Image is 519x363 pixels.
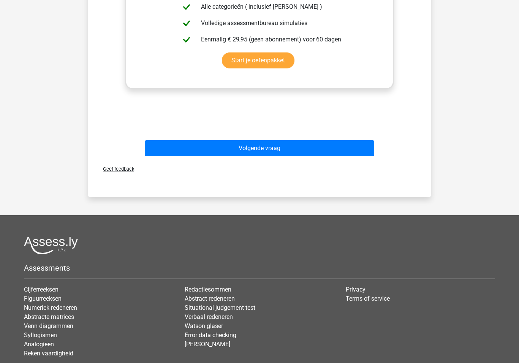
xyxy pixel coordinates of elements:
a: Abstracte matrices [24,314,74,321]
a: Watson glaser [185,323,223,330]
a: Syllogismen [24,332,57,339]
a: Situational judgement test [185,304,255,312]
a: Cijferreeksen [24,286,59,293]
h5: Assessments [24,264,495,273]
a: Figuurreeksen [24,295,62,303]
a: Verbaal redeneren [185,314,233,321]
a: Abstract redeneren [185,295,235,303]
a: [PERSON_NAME] [185,341,230,348]
a: Analogieen [24,341,54,348]
button: Volgende vraag [145,141,375,157]
a: Venn diagrammen [24,323,73,330]
a: Terms of service [346,295,390,303]
a: Error data checking [185,332,236,339]
a: Start je oefenpakket [222,53,294,69]
a: Numeriek redeneren [24,304,77,312]
a: Reken vaardigheid [24,350,73,357]
img: Assessly logo [24,237,78,255]
span: Geef feedback [97,166,134,172]
a: Redactiesommen [185,286,231,293]
a: Privacy [346,286,366,293]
